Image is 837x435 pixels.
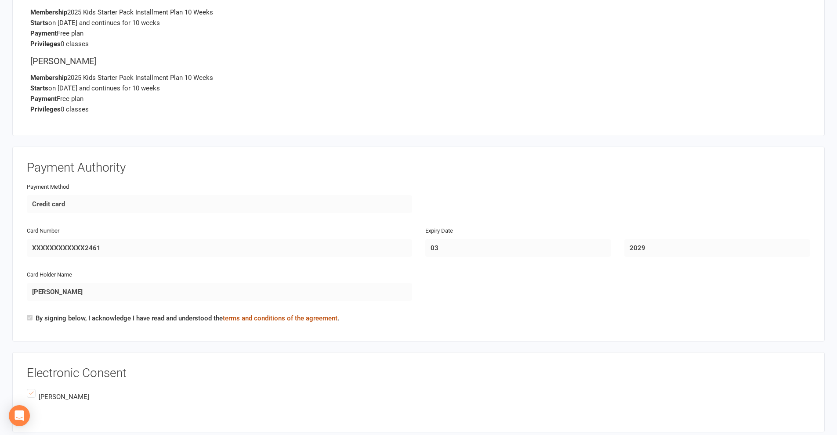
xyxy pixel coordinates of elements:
[27,161,810,175] h3: Payment Authority
[30,29,57,37] strong: Payment
[27,226,59,236] label: Card Number
[30,105,61,113] strong: Privileges
[30,40,61,48] strong: Privileges
[30,72,810,115] p: 2025 Kids Starter Pack Installment Plan 10 Weeks
[27,367,810,380] h3: Electronic Consent
[39,392,89,402] p: [PERSON_NAME]
[27,183,69,192] label: Payment Method
[425,226,453,236] label: Expiry Date
[27,270,72,280] label: Card Holder Name
[30,7,810,49] p: 2025 Kids Starter Pack Installment Plan 10 Weeks
[30,84,160,92] span: on [DATE] and continues for 10 weeks
[30,95,83,103] span: Free plan
[30,56,810,66] h4: [PERSON_NAME]
[30,8,67,16] strong: Membership
[30,40,89,48] span: 0 classes
[9,405,30,426] div: Open Intercom Messenger
[30,84,48,92] strong: Starts
[30,29,83,37] span: Free plan
[30,95,57,103] strong: Payment
[30,74,67,82] strong: Membership
[223,314,337,322] a: terms and conditions of the agreement
[30,19,48,27] strong: Starts
[30,19,160,27] span: on [DATE] and continues for 10 weeks
[36,313,339,324] label: By signing below, I acknowledge I have read and understood the .
[30,105,89,113] span: 0 classes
